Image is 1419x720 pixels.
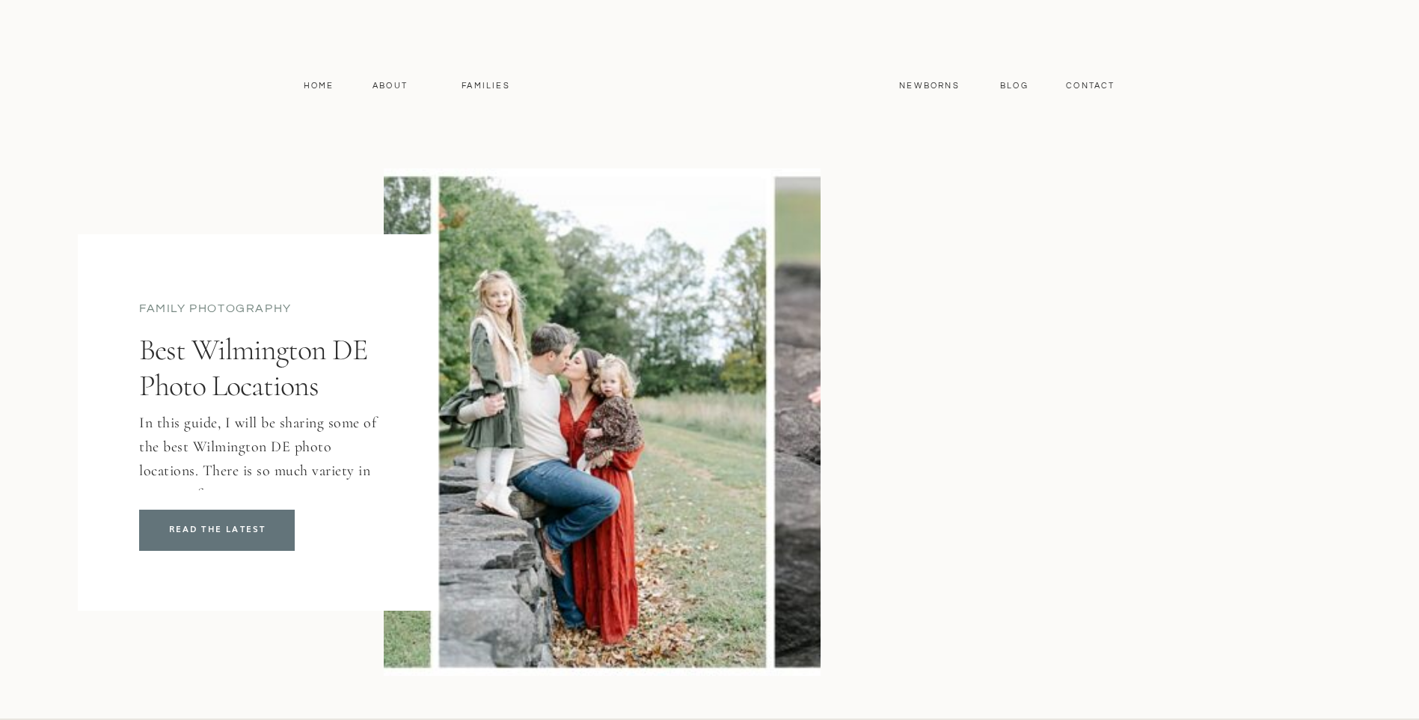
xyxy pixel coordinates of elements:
a: READ THE LATEST [146,522,289,537]
a: Best Wilmington DE Photo Locations [139,510,295,551]
img: Brandywine Creek State Park is a perfect location for family photos in Wilmington DE [384,168,821,676]
a: Newborns [894,79,966,93]
a: Families [453,79,520,93]
a: contact [1058,79,1124,93]
a: Blog [997,79,1032,93]
a: About [369,79,412,93]
a: family photography [139,302,292,314]
a: Home [297,79,341,93]
a: Best Wilmington DE Photo Locations [139,332,367,403]
p: In this guide, I will be sharing some of the best Wilmington DE photo locations. There is so much... [139,411,380,650]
